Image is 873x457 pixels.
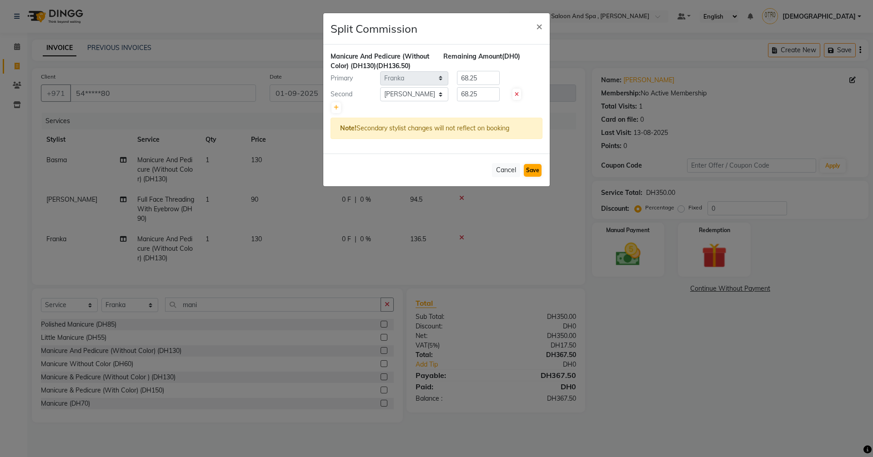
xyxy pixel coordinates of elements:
span: × [536,19,542,33]
div: Secondary stylist changes will not reflect on booking [331,118,542,139]
div: Second [324,89,380,99]
button: Close [529,13,550,39]
span: Remaining Amount [443,52,502,60]
strong: Note! [340,124,356,132]
h4: Split Commission [331,20,417,37]
div: Primary [324,74,380,83]
span: Manicure And Pedicure (Without Color) (DH130) [331,52,429,70]
span: (DH136.50) [376,62,411,70]
button: Save [524,164,542,177]
button: Cancel [492,163,520,177]
span: (DH0) [502,52,520,60]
